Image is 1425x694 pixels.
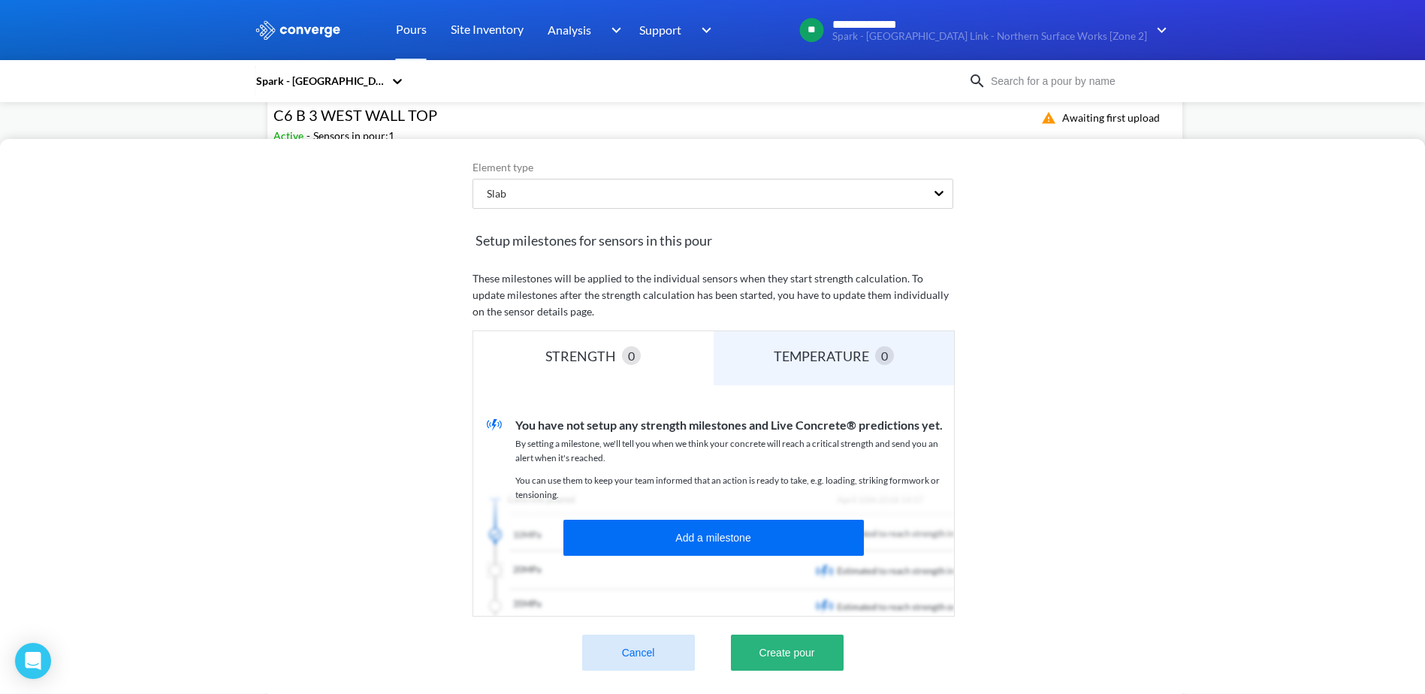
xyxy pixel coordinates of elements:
button: Cancel [582,635,695,671]
button: Create pour [731,635,844,671]
span: 0 [881,346,888,365]
span: 0 [628,346,635,365]
img: icon-search.svg [968,72,986,90]
p: By setting a milestone, we'll tell you when we think your concrete will reach a critical strength... [515,437,954,465]
p: These milestones will be applied to the individual sensors when they start strength calculation. ... [472,270,953,320]
div: TEMPERATURE [774,345,875,367]
button: Add a milestone [563,520,864,556]
div: Spark - [GEOGRAPHIC_DATA] Link - Northern Surface Works [Zone 2] [255,73,384,89]
span: You have not setup any strength milestones and Live Concrete® predictions yet. [515,418,943,432]
div: STRENGTH [545,345,622,367]
span: Analysis [548,20,591,39]
img: downArrow.svg [601,21,625,39]
div: Slab [475,186,506,202]
img: downArrow.svg [1147,21,1171,39]
input: Search for a pour by name [986,73,1168,89]
span: Support [639,20,681,39]
label: Element type [472,159,953,176]
span: Spark - [GEOGRAPHIC_DATA] Link - Northern Surface Works [Zone 2] [832,31,1147,42]
span: Setup milestones for sensors in this pour [472,230,953,251]
p: You can use them to keep your team informed that an action is ready to take, e.g. loading, striki... [515,474,954,502]
img: downArrow.svg [692,21,716,39]
div: Open Intercom Messenger [15,643,51,679]
img: logo_ewhite.svg [255,20,342,40]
